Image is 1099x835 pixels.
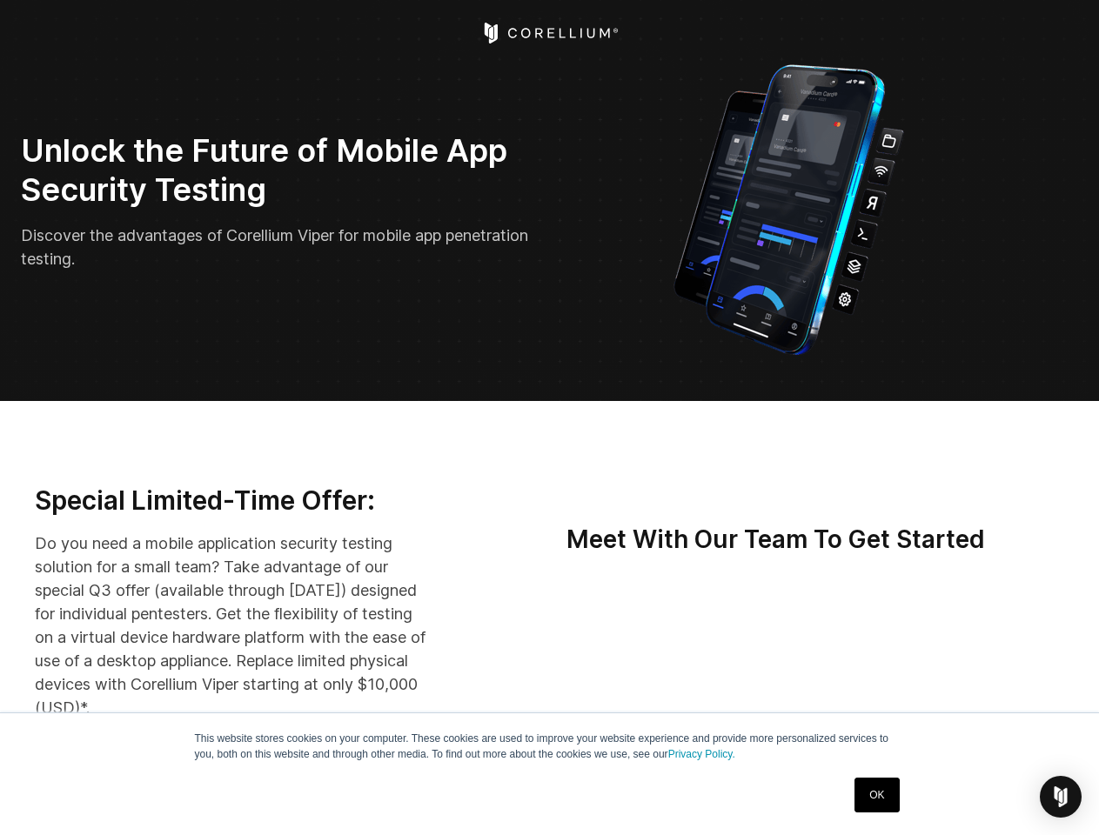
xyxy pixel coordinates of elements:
a: Privacy Policy. [668,748,735,760]
p: This website stores cookies on your computer. These cookies are used to improve your website expe... [195,731,905,762]
div: Open Intercom Messenger [1040,776,1082,818]
strong: Meet With Our Team To Get Started [566,524,985,554]
h3: Special Limited-Time Offer: [35,484,430,518]
span: Discover the advantages of Corellium Viper for mobile app penetration testing. [21,226,528,268]
img: Corellium_VIPER_Hero_1_1x [658,56,920,359]
h2: Unlock the Future of Mobile App Security Testing [21,131,538,210]
a: Corellium Home [480,23,619,43]
a: OK [854,778,899,812]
